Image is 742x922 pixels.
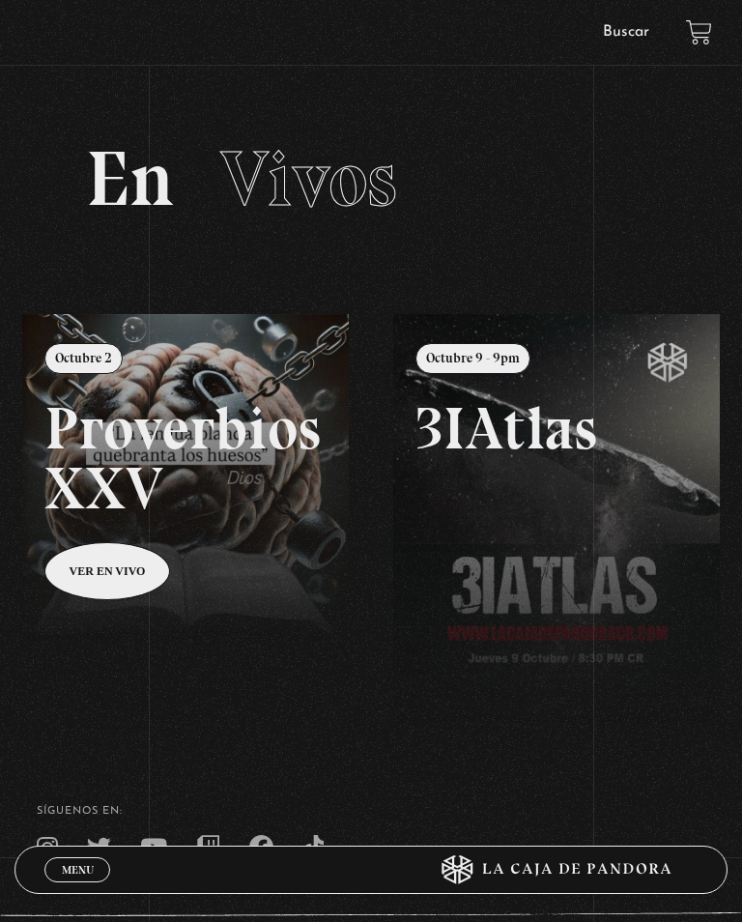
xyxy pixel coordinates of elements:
[86,140,656,217] h2: En
[220,132,397,225] span: Vivos
[55,880,100,894] span: Cerrar
[686,19,712,45] a: View your shopping cart
[37,806,704,817] h4: SÍguenos en:
[62,864,94,876] span: Menu
[603,24,649,40] a: Buscar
